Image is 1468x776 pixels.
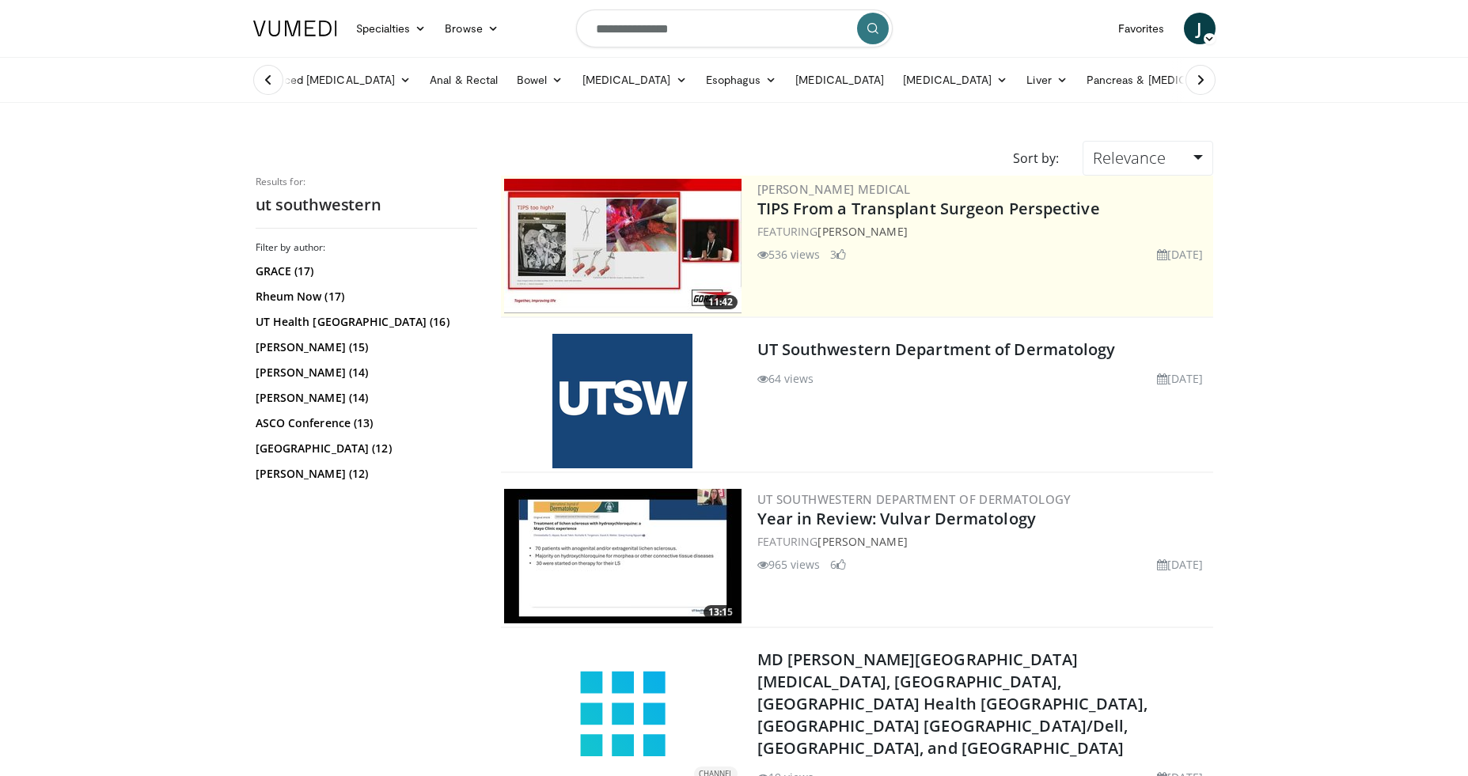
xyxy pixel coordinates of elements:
[757,246,821,263] li: 536 views
[757,339,1116,360] a: UT Southwestern Department of Dermatology
[256,339,473,355] a: [PERSON_NAME] (15)
[1017,64,1076,96] a: Liver
[256,365,473,380] a: [PERSON_NAME] (14)
[256,263,473,279] a: GRACE (17)
[757,370,814,387] li: 64 views
[1001,141,1071,176] div: Sort by:
[504,179,742,313] img: 4003d3dc-4d84-4588-a4af-bb6b84f49ae6.300x170_q85_crop-smart_upscale.jpg
[347,13,436,44] a: Specialties
[1157,556,1204,573] li: [DATE]
[1184,13,1216,44] a: J
[576,9,893,47] input: Search topics, interventions
[757,508,1036,529] a: Year in Review: Vulvar Dermatology
[256,390,473,406] a: [PERSON_NAME] (14)
[786,64,893,96] a: [MEDICAL_DATA]
[757,533,1210,550] div: FEATURING
[757,556,821,573] li: 965 views
[704,605,738,619] span: 13:15
[552,334,692,468] img: UT Southwestern Department of Dermatology
[256,466,473,482] a: [PERSON_NAME] (12)
[704,295,738,309] span: 11:42
[256,176,477,188] p: Results for:
[256,195,477,215] h2: ut southwestern
[253,21,337,36] img: VuMedi Logo
[757,491,1072,507] a: UT Southwestern Department of Dermatology
[817,534,907,549] a: [PERSON_NAME]
[1157,370,1204,387] li: [DATE]
[893,64,1017,96] a: [MEDICAL_DATA]
[420,64,507,96] a: Anal & Rectal
[1083,141,1212,176] a: Relevance
[256,415,473,431] a: ASCO Conference (13)
[757,198,1100,219] a: TIPS From a Transplant Surgeon Perspective
[256,314,473,330] a: UT Health [GEOGRAPHIC_DATA] (16)
[830,556,846,573] li: 6
[1157,246,1204,263] li: [DATE]
[435,13,508,44] a: Browse
[504,489,742,623] a: 13:15
[504,179,742,313] a: 11:42
[256,289,473,305] a: Rheum Now (17)
[757,649,1147,759] a: MD [PERSON_NAME][GEOGRAPHIC_DATA][MEDICAL_DATA], [GEOGRAPHIC_DATA], [GEOGRAPHIC_DATA] Health [GEO...
[504,489,742,623] img: 15f3b668-c602-4700-91c2-a49dc2c2cd9e.300x170_q85_crop-smart_upscale.jpg
[696,64,787,96] a: Esophagus
[575,668,670,763] img: MD Anderson Cancer Center, UT Health Houston, UT Health San Antonio, UT Austin/Dell, UT Medical B...
[244,64,421,96] a: Advanced [MEDICAL_DATA]
[507,64,572,96] a: Bowel
[256,241,477,254] h3: Filter by author:
[817,224,907,239] a: [PERSON_NAME]
[573,64,696,96] a: [MEDICAL_DATA]
[256,441,473,456] a: [GEOGRAPHIC_DATA] (12)
[830,246,846,263] li: 3
[757,181,911,197] a: [PERSON_NAME] Medical
[757,223,1210,240] div: FEATURING
[1109,13,1174,44] a: Favorites
[1077,64,1262,96] a: Pancreas & [MEDICAL_DATA]
[1093,147,1166,168] span: Relevance
[504,668,742,763] a: CHANNEL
